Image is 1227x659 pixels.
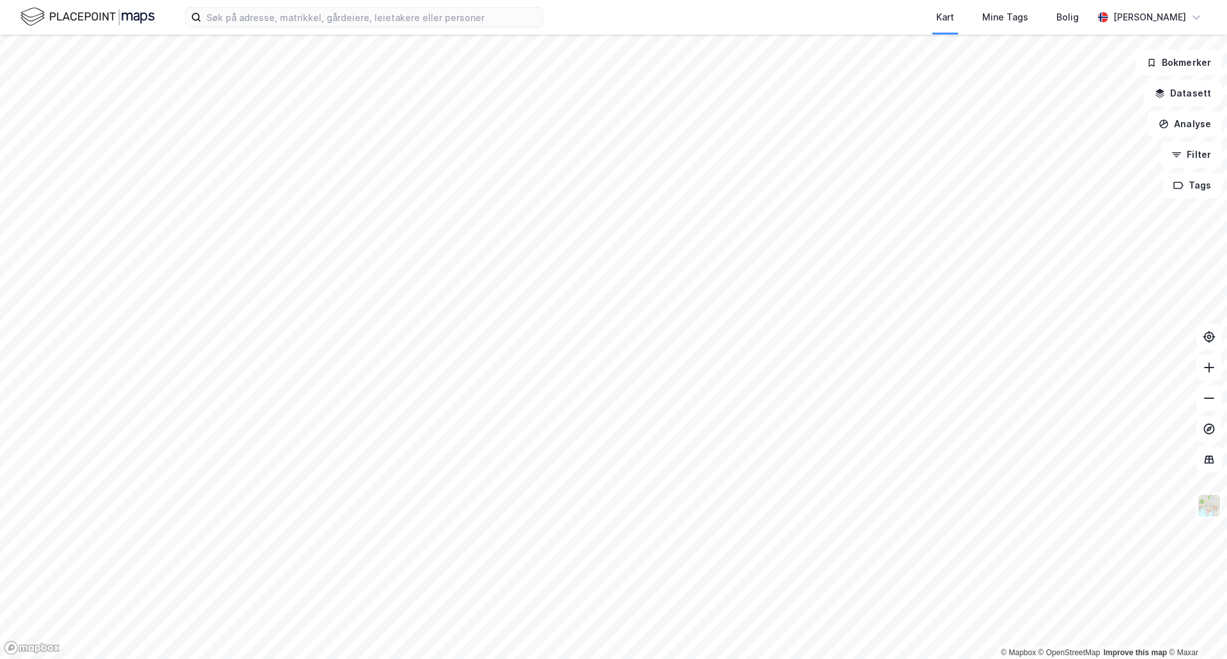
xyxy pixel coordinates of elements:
[1056,10,1079,25] div: Bolig
[1113,10,1186,25] div: [PERSON_NAME]
[1163,598,1227,659] iframe: Chat Widget
[1163,598,1227,659] div: Kontrollprogram for chat
[4,640,60,655] a: Mapbox homepage
[1161,142,1222,167] button: Filter
[1148,111,1222,137] button: Analyse
[1001,648,1036,657] a: Mapbox
[1144,81,1222,106] button: Datasett
[1038,648,1100,657] a: OpenStreetMap
[201,8,543,27] input: Søk på adresse, matrikkel, gårdeiere, leietakere eller personer
[20,6,155,28] img: logo.f888ab2527a4732fd821a326f86c7f29.svg
[1197,493,1221,518] img: Z
[1104,648,1167,657] a: Improve this map
[982,10,1028,25] div: Mine Tags
[1136,50,1222,75] button: Bokmerker
[936,10,954,25] div: Kart
[1162,173,1222,198] button: Tags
